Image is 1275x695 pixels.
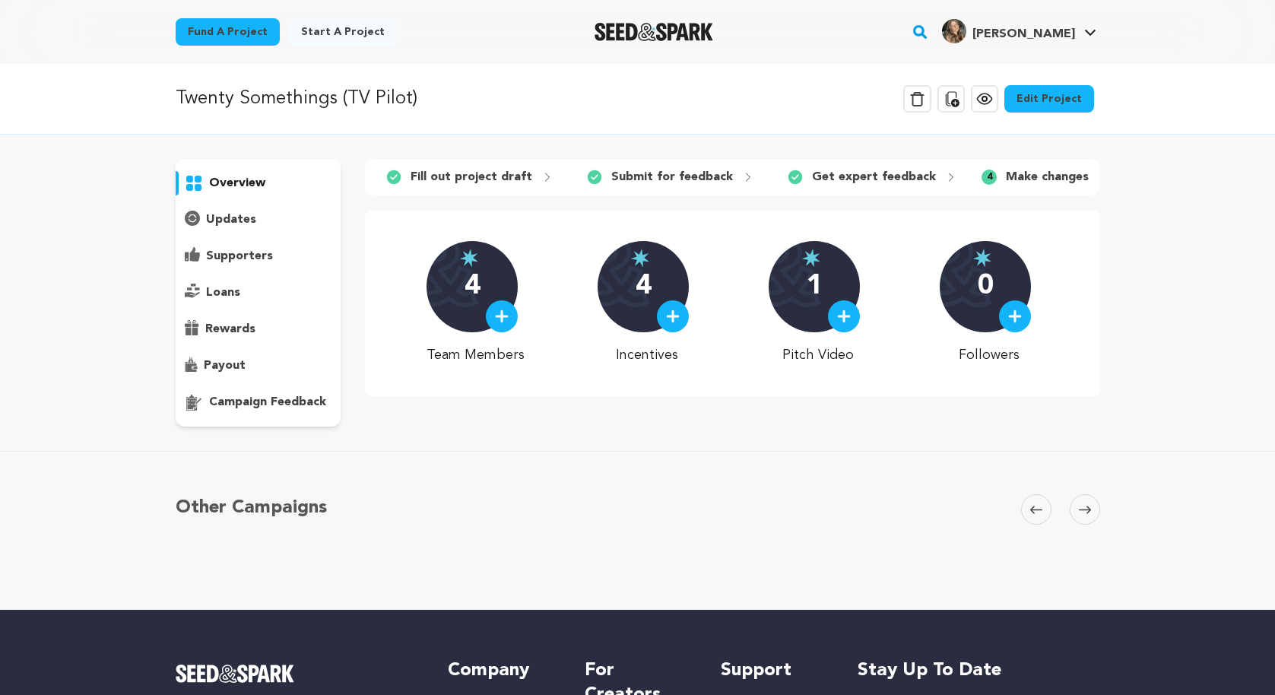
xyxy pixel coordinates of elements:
[812,168,936,186] p: Get expert feedback
[495,309,509,323] img: plus.svg
[176,171,341,195] button: overview
[427,344,525,366] p: Team Members
[636,271,652,302] p: 4
[176,317,341,341] button: rewards
[1008,309,1022,323] img: plus.svg
[972,28,1075,40] span: [PERSON_NAME]
[289,18,397,46] a: Start a project
[448,659,553,683] h5: Company
[611,168,733,186] p: Submit for feedback
[176,18,280,46] a: Fund a project
[837,309,851,323] img: plus.svg
[940,344,1038,366] p: Followers
[176,494,327,522] h5: Other Campaigns
[666,309,680,323] img: plus.svg
[206,284,240,302] p: loans
[411,168,532,186] p: Fill out project draft
[206,211,256,229] p: updates
[176,665,295,683] img: Seed&Spark Logo
[465,271,481,302] p: 4
[176,390,341,414] button: campaign feedback
[209,174,265,192] p: overview
[209,393,326,411] p: campaign feedback
[176,85,417,113] p: Twenty Somethings (TV Pilot)
[595,23,714,41] img: Seed&Spark Logo Dark Mode
[176,244,341,268] button: supporters
[204,357,246,375] p: payout
[982,170,997,185] span: 4
[978,271,994,302] p: 0
[769,344,867,366] p: Pitch Video
[176,281,341,305] button: loans
[1004,85,1094,113] a: Edit Project
[205,320,255,338] p: rewards
[176,208,341,232] button: updates
[176,665,418,683] a: Seed&Spark Homepage
[858,659,1100,683] h5: Stay up to date
[942,19,966,43] img: 23614e14414220ff.png
[595,23,714,41] a: Seed&Spark Homepage
[807,271,823,302] p: 1
[939,16,1099,48] span: Bianca R.'s Profile
[1006,168,1089,186] p: Make changes
[721,659,826,683] h5: Support
[206,247,273,265] p: supporters
[176,354,341,378] button: payout
[942,19,1075,43] div: Bianca R.'s Profile
[598,344,696,366] p: Incentives
[939,16,1099,43] a: Bianca R.'s Profile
